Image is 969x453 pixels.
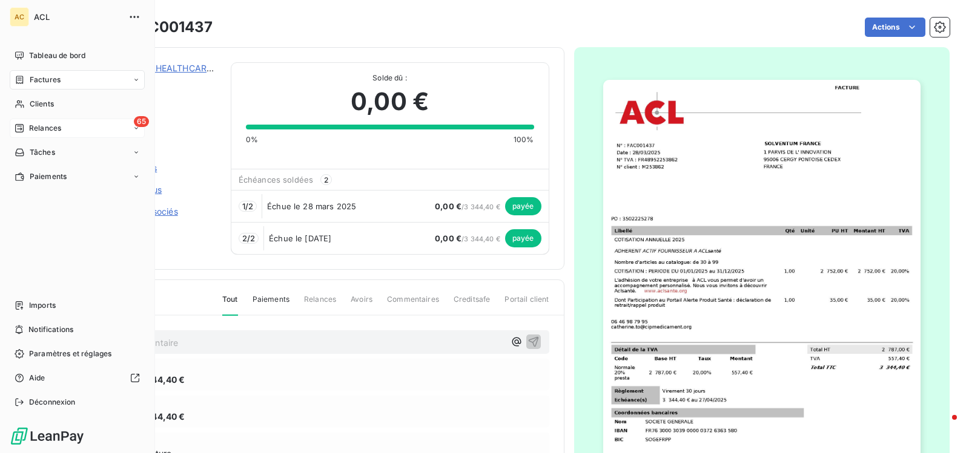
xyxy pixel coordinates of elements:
span: Paramètres et réglages [29,348,111,359]
span: Solde dû : [246,73,534,83]
span: Imports [29,300,56,311]
span: 2 [320,174,332,185]
img: Logo LeanPay [10,426,85,446]
span: payée [505,229,541,247]
span: 2 / 2 [242,233,255,243]
span: Paiements [30,171,67,182]
span: Déconnexion [29,397,76,408]
span: payée [505,197,541,215]
span: 3 344,40 € [139,373,185,386]
span: Tout [222,294,238,316]
span: Clients [30,99,54,109]
span: / 3 344,40 € [435,235,500,243]
span: Tâches [30,147,55,158]
span: Aide [29,373,45,383]
span: 1 / 2 [242,201,253,211]
span: 3 344,40 € [139,410,185,423]
button: Actions [865,18,925,37]
iframe: Intercom live chat [928,412,957,441]
span: Portail client [504,294,549,314]
span: Factures [30,74,61,85]
span: ACL [34,12,121,22]
span: 100% [514,134,534,145]
h3: FAC001437 [130,16,213,38]
span: 0% [246,134,258,145]
span: / 3 344,40 € [435,203,500,211]
span: 65 [134,116,149,127]
span: Commentaires [387,294,439,314]
span: C0M253862 [95,77,216,86]
span: Tableau de bord [29,50,85,61]
span: Notifications [28,324,73,335]
span: Relances [29,123,61,134]
span: Échue le [DATE] [269,233,331,243]
span: 0,00 € [351,83,429,120]
span: Creditsafe [454,294,491,314]
span: 0,00 € [435,233,461,243]
a: SOLVENTUM -HEALTHCARE [GEOGRAPHIC_DATA] [95,63,302,73]
span: Relances [304,294,336,314]
span: Échue le 28 mars 2025 [267,201,356,211]
div: AC [10,7,29,27]
span: Avoirs [351,294,372,314]
a: Aide [10,368,145,388]
span: 0,00 € [435,201,461,211]
span: Échéances soldées [239,175,314,184]
span: Paiements [253,294,289,314]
